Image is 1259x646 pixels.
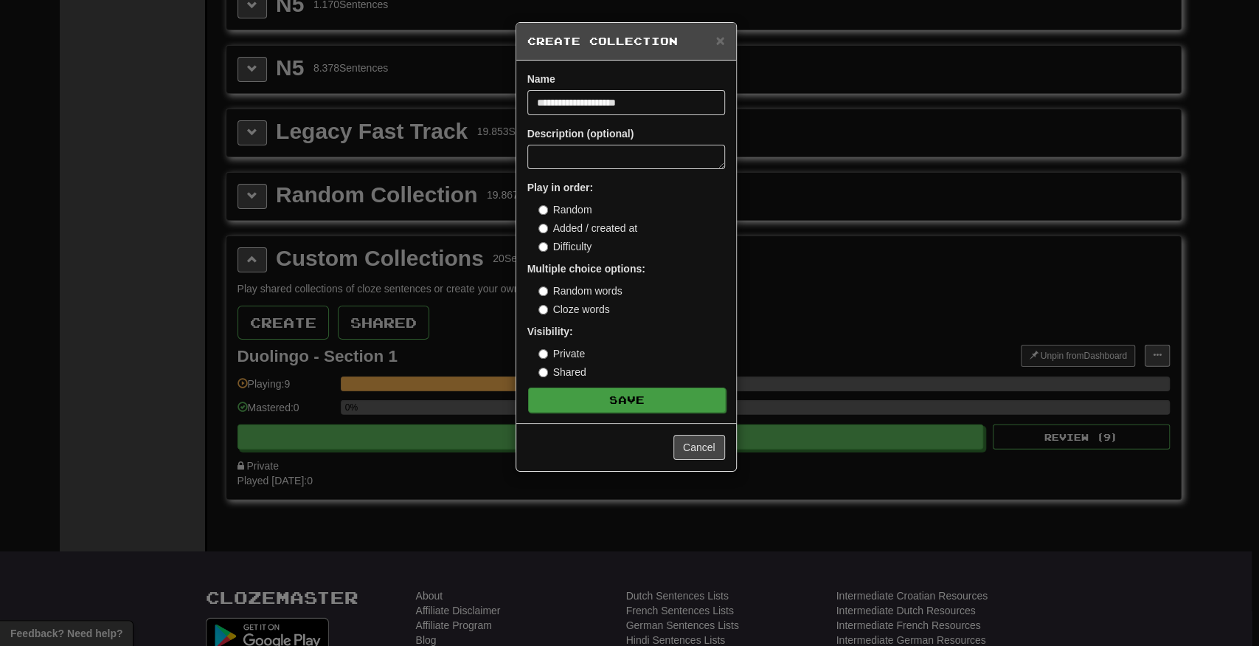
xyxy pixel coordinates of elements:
label: Name [527,72,555,86]
label: Random words [538,284,622,298]
h5: Create Collection [527,34,725,49]
input: Shared [538,368,548,377]
button: Close [715,32,724,48]
input: Random [538,205,548,215]
input: Difficulty [538,242,548,252]
input: Private [538,349,548,359]
strong: Visibility: [527,326,573,337]
label: Difficulty [538,239,592,254]
label: Private [538,346,586,361]
label: Shared [538,365,586,379]
span: × [715,32,724,49]
button: Cancel [673,435,725,460]
label: Description (optional) [527,126,634,141]
label: Cloze words [538,302,610,317]
label: Added / created at [538,221,637,236]
input: Cloze words [538,305,548,315]
input: Added / created at [538,224,548,233]
strong: Multiple choice options: [527,263,645,275]
label: Random [538,202,592,217]
button: Save [528,388,726,413]
strong: Play in order: [527,182,593,193]
input: Random words [538,286,548,296]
